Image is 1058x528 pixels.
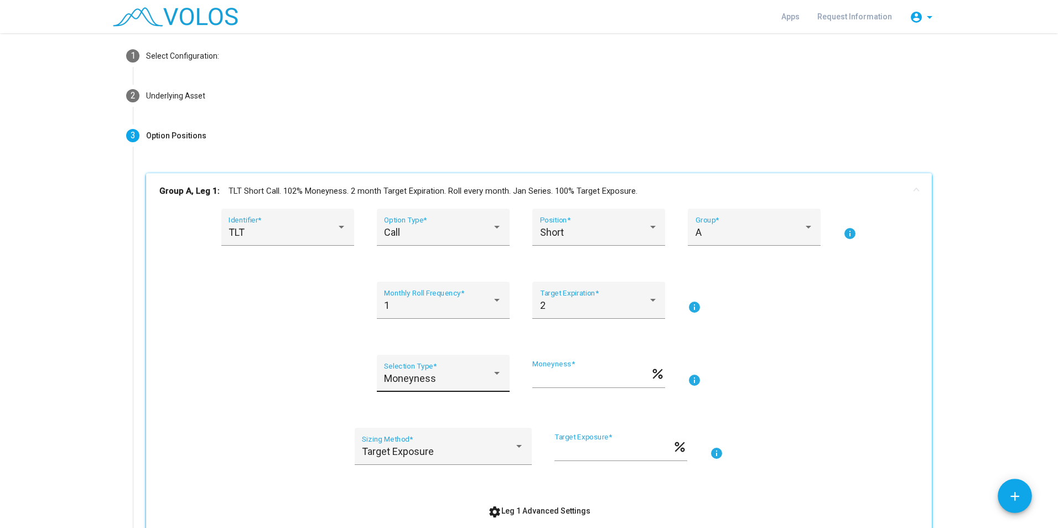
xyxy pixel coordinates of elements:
span: TLT [229,226,245,238]
span: Request Information [817,12,892,21]
span: Leg 1 Advanced Settings [488,506,590,515]
mat-icon: info [710,447,723,460]
mat-icon: settings [488,505,501,519]
span: Call [384,226,400,238]
mat-icon: account_circle [910,11,923,24]
span: 3 [131,130,136,141]
span: A [696,226,702,238]
div: Select Configuration: [146,50,219,62]
a: Apps [772,7,808,27]
span: 1 [131,50,136,61]
mat-icon: info [688,374,701,387]
span: Target Exposure [362,446,434,457]
div: Underlying Asset [146,90,205,102]
mat-icon: percent [672,439,687,452]
span: 2 [131,90,136,101]
span: Short [540,226,564,238]
mat-panel-title: TLT Short Call. 102% Moneyness. 2 month Target Expiration. Roll every month. Jan Series. 100% Tar... [159,185,905,198]
span: Moneyness [384,372,436,384]
button: Add icon [998,479,1032,513]
span: Apps [781,12,800,21]
span: 2 [540,299,546,311]
div: Option Positions [146,130,206,142]
mat-icon: info [843,227,857,240]
button: Leg 1 Advanced Settings [479,501,599,521]
span: 1 [384,299,390,311]
mat-icon: arrow_drop_down [923,11,936,24]
a: Request Information [808,7,901,27]
b: Group A, Leg 1: [159,185,220,198]
mat-expansion-panel-header: Group A, Leg 1:TLT Short Call. 102% Moneyness. 2 month Target Expiration. Roll every month. Jan S... [146,173,932,209]
mat-icon: info [688,301,701,314]
mat-icon: add [1008,489,1022,504]
mat-icon: percent [650,366,665,379]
